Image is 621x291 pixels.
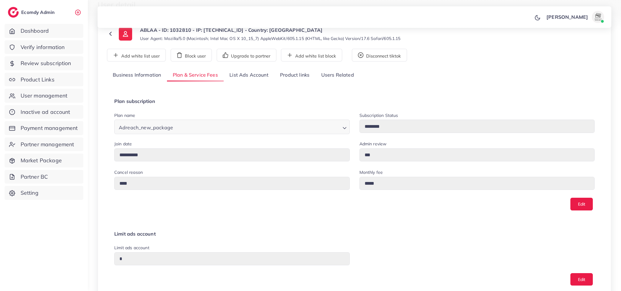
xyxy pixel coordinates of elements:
a: Market Package [5,154,83,167]
p: [PERSON_NAME] [546,13,588,21]
label: Subscription Status [359,112,398,118]
span: Market Package [21,157,62,164]
a: Verify information [5,40,83,54]
span: Setting [21,189,38,197]
label: Admin review [359,141,387,147]
button: Disconnect tiktok [352,49,407,61]
a: Review subscription [5,56,83,70]
label: Monthly fee [359,169,383,175]
a: [PERSON_NAME]avatar [543,11,606,23]
span: Partner BC [21,173,48,181]
a: Product Links [5,73,83,87]
a: Dashboard [5,24,83,38]
span: User management [21,92,67,100]
label: Plan name [114,112,135,118]
a: User management [5,89,83,103]
label: Cancel reason [114,169,143,175]
a: Product links [274,69,315,82]
h2: Ecomdy Admin [21,9,56,15]
a: Business Information [107,69,167,82]
a: Partner BC [5,170,83,184]
h4: Plan subscription [114,98,595,104]
a: logoEcomdy Admin [8,7,56,18]
span: Adreach_new_package [118,123,174,132]
button: Edit [570,198,593,210]
span: Product Links [21,76,55,84]
input: Search for option [175,122,340,132]
a: Partner management [5,137,83,151]
button: Add white list block [281,49,342,61]
span: Verify information [21,43,65,51]
button: Block user [171,49,212,61]
span: Dashboard [21,27,49,35]
span: Review subscription [21,59,71,67]
a: List Ads Account [224,69,274,82]
a: Inactive ad account [5,105,83,119]
small: User Agent: Mozilla/5.0 (Macintosh; Intel Mac OS X 10_15_7) AppleWebKit/605.1.15 (KHTML, like Gec... [140,35,401,41]
h4: Limit ads account [114,231,595,237]
img: ic-user-info.36bf1079.svg [119,27,132,41]
a: Plan & Service Fees [167,69,224,82]
span: Inactive ad account [21,108,70,116]
img: logo [8,7,19,18]
a: Payment management [5,121,83,135]
div: Search for option [114,120,350,134]
button: Upgrade to partner [217,49,276,61]
label: Limit ads account [114,245,149,251]
span: Payment management [21,124,78,132]
a: Setting [5,186,83,200]
img: avatar [592,11,604,23]
a: Users Related [315,69,359,82]
button: Edit [570,273,593,286]
button: Add white list user [107,49,166,61]
span: Partner management [21,141,74,148]
label: Join date [114,141,132,147]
